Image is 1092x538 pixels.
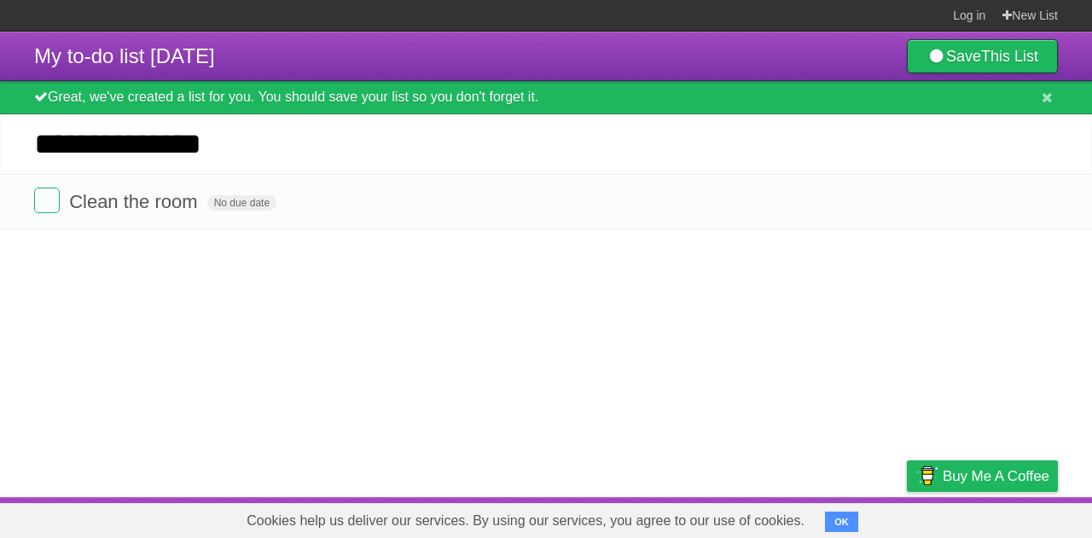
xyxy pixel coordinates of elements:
[915,461,938,490] img: Buy me a coffee
[950,501,1058,534] a: Suggest a feature
[943,461,1049,491] span: Buy me a coffee
[207,195,276,211] span: No due date
[827,501,864,534] a: Terms
[34,188,60,213] label: Done
[981,48,1038,65] b: This List
[34,44,215,67] span: My to-do list [DATE]
[680,501,716,534] a: About
[907,39,1058,73] a: SaveThis List
[69,191,201,212] span: Clean the room
[736,501,805,534] a: Developers
[229,504,822,538] span: Cookies help us deliver our services. By using our services, you agree to our use of cookies.
[885,501,929,534] a: Privacy
[825,512,858,532] button: OK
[907,460,1058,492] a: Buy me a coffee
